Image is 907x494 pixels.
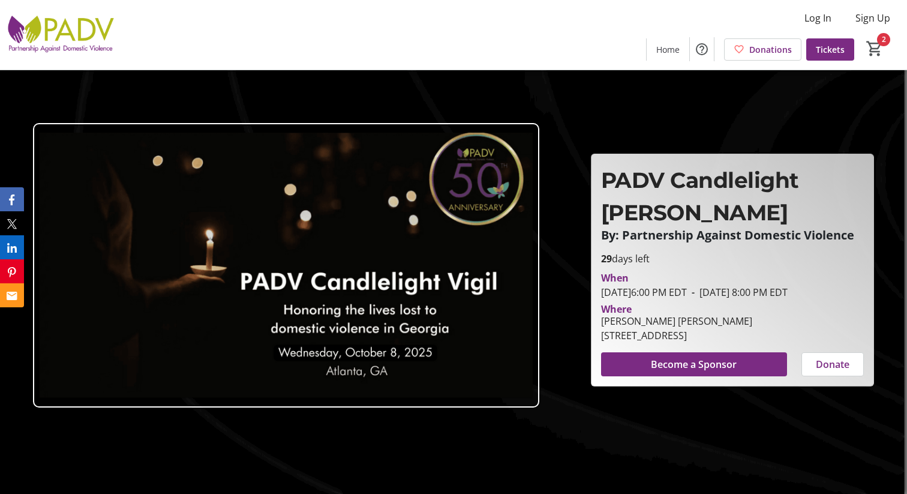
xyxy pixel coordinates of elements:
[651,357,737,372] span: Become a Sponsor
[33,123,539,408] img: Campaign CTA Media Photo
[864,38,885,59] button: Cart
[601,352,787,376] button: Become a Sponsor
[795,8,841,28] button: Log In
[601,328,752,343] div: [STREET_ADDRESS]
[687,286,788,299] span: [DATE] 8:00 PM EDT
[601,314,752,328] div: [PERSON_NAME] [PERSON_NAME]
[687,286,699,299] span: -
[601,286,687,299] span: [DATE] 6:00 PM EDT
[690,37,714,61] button: Help
[601,271,629,285] div: When
[855,11,890,25] span: Sign Up
[601,252,864,266] p: days left
[846,8,900,28] button: Sign Up
[656,43,680,56] span: Home
[647,38,689,61] a: Home
[806,38,854,61] a: Tickets
[804,11,831,25] span: Log In
[749,43,792,56] span: Donations
[601,304,632,314] div: Where
[7,5,114,65] img: Partnership Against Domestic Violence's Logo
[601,229,864,242] p: By: Partnership Against Domestic Violence
[816,357,849,372] span: Donate
[601,167,799,226] span: PADV Candlelight [PERSON_NAME]
[601,252,612,265] span: 29
[801,352,864,376] button: Donate
[724,38,801,61] a: Donations
[816,43,845,56] span: Tickets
